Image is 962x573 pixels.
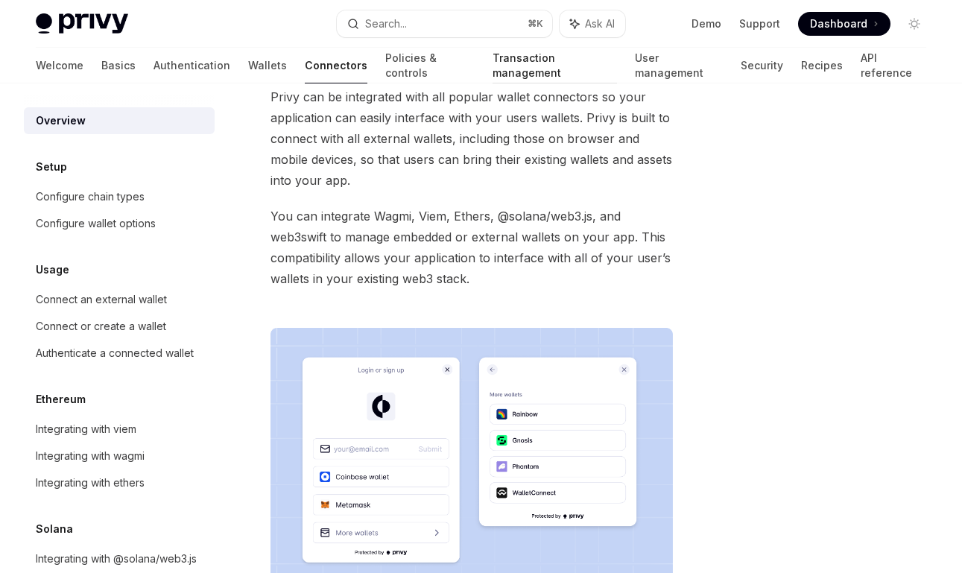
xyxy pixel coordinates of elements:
[337,10,553,37] button: Search...⌘K
[36,344,194,362] div: Authenticate a connected wallet
[24,286,215,313] a: Connect an external wallet
[36,188,145,206] div: Configure chain types
[635,48,723,83] a: User management
[36,390,86,408] h5: Ethereum
[36,48,83,83] a: Welcome
[24,469,215,496] a: Integrating with ethers
[493,48,616,83] a: Transaction management
[270,206,673,289] span: You can integrate Wagmi, Viem, Ethers, @solana/web3.js, and web3swift to manage embedded or exter...
[36,291,167,308] div: Connect an external wallet
[305,48,367,83] a: Connectors
[36,13,128,34] img: light logo
[36,112,86,130] div: Overview
[560,10,625,37] button: Ask AI
[798,12,890,36] a: Dashboard
[24,313,215,340] a: Connect or create a wallet
[24,210,215,237] a: Configure wallet options
[528,18,543,30] span: ⌘ K
[36,317,166,335] div: Connect or create a wallet
[365,15,407,33] div: Search...
[24,340,215,367] a: Authenticate a connected wallet
[24,443,215,469] a: Integrating with wagmi
[741,48,783,83] a: Security
[801,48,843,83] a: Recipes
[24,545,215,572] a: Integrating with @solana/web3.js
[36,520,73,538] h5: Solana
[36,215,156,232] div: Configure wallet options
[270,86,673,191] span: Privy can be integrated with all popular wallet connectors so your application can easily interfa...
[861,48,926,83] a: API reference
[101,48,136,83] a: Basics
[24,183,215,210] a: Configure chain types
[36,420,136,438] div: Integrating with viem
[385,48,475,83] a: Policies & controls
[36,158,67,176] h5: Setup
[36,550,197,568] div: Integrating with @solana/web3.js
[692,16,721,31] a: Demo
[739,16,780,31] a: Support
[810,16,867,31] span: Dashboard
[154,48,230,83] a: Authentication
[248,48,287,83] a: Wallets
[36,261,69,279] h5: Usage
[585,16,615,31] span: Ask AI
[24,416,215,443] a: Integrating with viem
[36,474,145,492] div: Integrating with ethers
[36,447,145,465] div: Integrating with wagmi
[902,12,926,36] button: Toggle dark mode
[24,107,215,134] a: Overview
